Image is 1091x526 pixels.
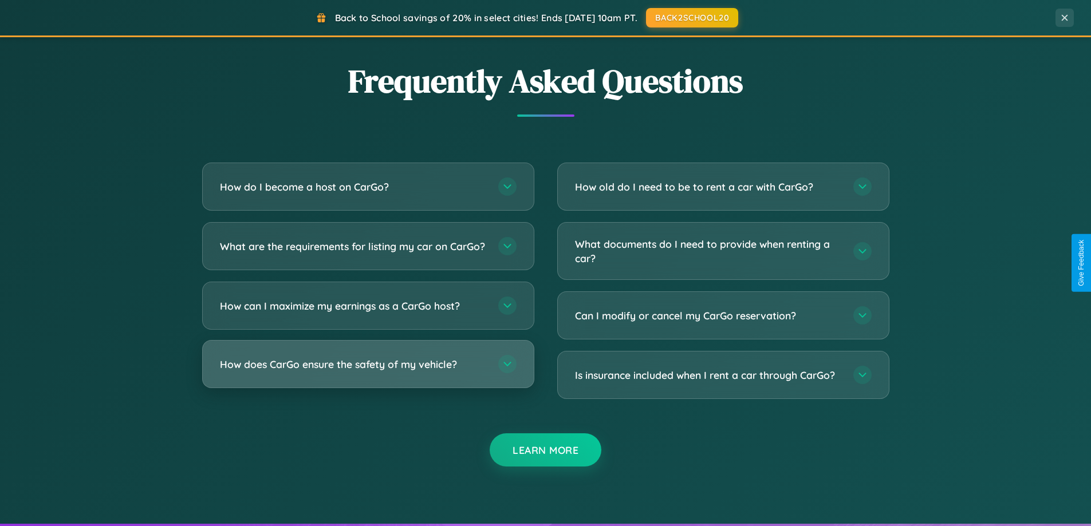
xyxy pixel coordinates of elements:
[646,8,738,27] button: BACK2SCHOOL20
[220,180,487,194] h3: How do I become a host on CarGo?
[220,239,487,254] h3: What are the requirements for listing my car on CarGo?
[220,299,487,313] h3: How can I maximize my earnings as a CarGo host?
[575,180,842,194] h3: How old do I need to be to rent a car with CarGo?
[575,368,842,382] h3: Is insurance included when I rent a car through CarGo?
[202,59,889,103] h2: Frequently Asked Questions
[490,433,601,466] button: Learn More
[575,309,842,323] h3: Can I modify or cancel my CarGo reservation?
[575,237,842,265] h3: What documents do I need to provide when renting a car?
[1077,240,1085,286] div: Give Feedback
[335,12,637,23] span: Back to School savings of 20% in select cities! Ends [DATE] 10am PT.
[220,357,487,371] h3: How does CarGo ensure the safety of my vehicle?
